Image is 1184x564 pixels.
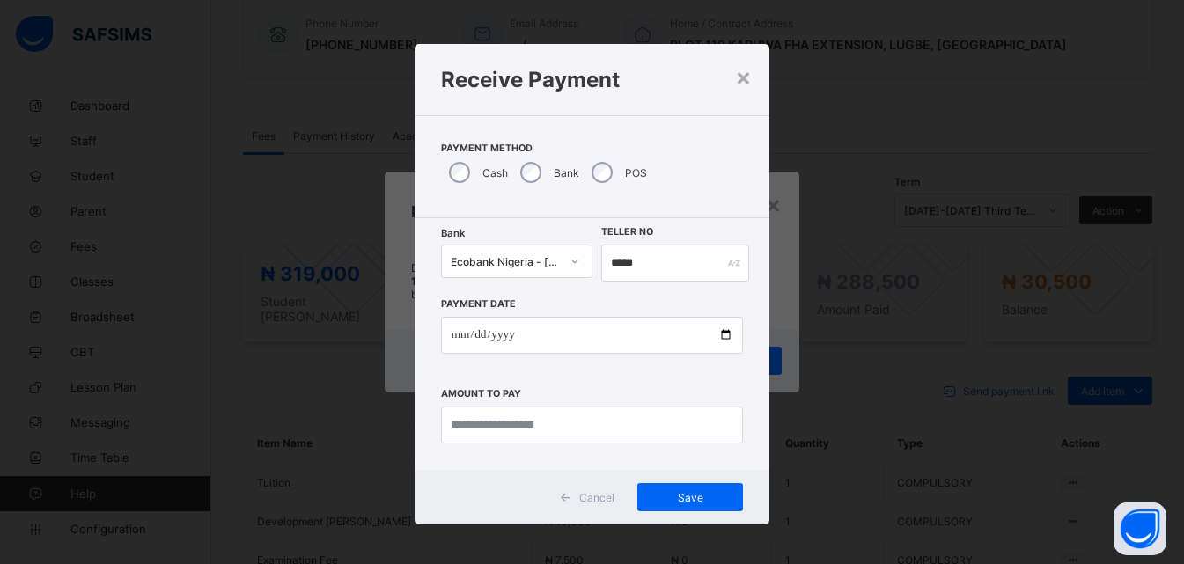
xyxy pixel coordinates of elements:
[482,166,508,179] label: Cash
[651,491,730,504] span: Save
[554,166,579,179] label: Bank
[625,166,647,179] label: POS
[579,491,614,504] span: Cancel
[441,67,744,92] h1: Receive Payment
[441,143,744,154] span: Payment Method
[441,388,521,399] label: Amount to pay
[441,227,465,239] span: Bank
[441,298,516,310] label: Payment Date
[1114,502,1166,555] button: Open asap
[451,255,560,268] div: Ecobank Nigeria - [GEOGRAPHIC_DATA][DEMOGRAPHIC_DATA]
[735,62,752,92] div: ×
[601,226,653,238] label: Teller No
